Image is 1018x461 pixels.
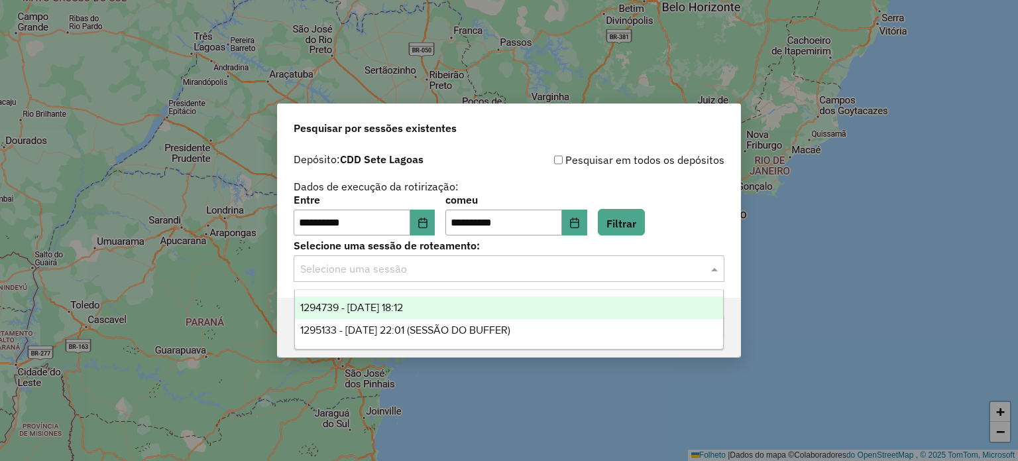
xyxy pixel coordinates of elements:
button: Filtrar [598,209,645,236]
span: 1294739 - [DATE] 18:12 [300,302,403,313]
ng-dropdown-panel: Options list [294,289,724,350]
span: 1295133 - [DATE] 22:01 (SESSÃO DO BUFFER) [300,324,510,336]
font: Pesquisar por sessões existentes [294,121,457,135]
font: Filtrar [606,216,636,230]
font: comeu [445,193,478,206]
font: CDD Sete Lagoas [340,153,424,166]
font: Selecione uma sessão de roteamento: [294,239,480,252]
font: Entre [294,193,320,206]
font: Pesquisar em todos os depósitos [565,153,724,166]
button: Escolha a data [562,210,587,236]
font: Depósito: [294,153,340,166]
font: Dados de execução da rotirização: [294,180,459,193]
button: Escolha a data [410,210,435,236]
